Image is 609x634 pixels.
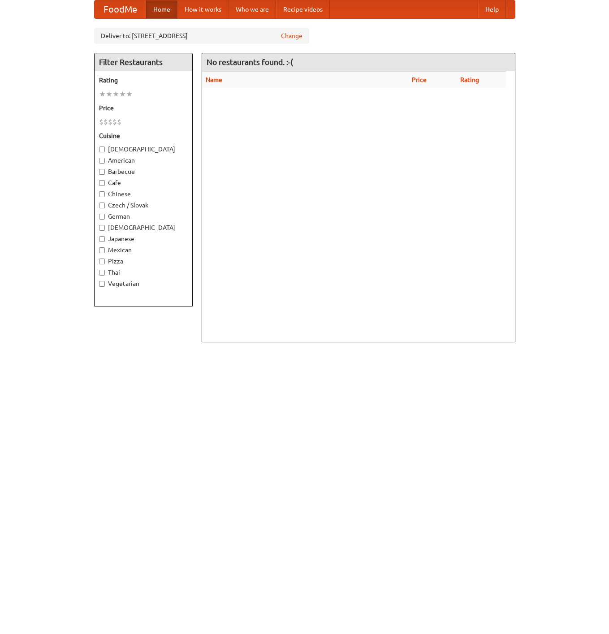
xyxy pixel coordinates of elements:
[99,169,105,175] input: Barbecue
[146,0,177,18] a: Home
[99,247,105,253] input: Mexican
[99,167,188,176] label: Barbecue
[99,201,188,210] label: Czech / Slovak
[99,147,105,152] input: [DEMOGRAPHIC_DATA]
[126,89,133,99] li: ★
[99,203,105,208] input: Czech / Slovak
[229,0,276,18] a: Who we are
[99,223,188,232] label: [DEMOGRAPHIC_DATA]
[99,281,105,287] input: Vegetarian
[276,0,330,18] a: Recipe videos
[99,117,104,127] li: $
[99,212,188,221] label: German
[106,89,112,99] li: ★
[207,58,293,66] ng-pluralize: No restaurants found. :-(
[99,131,188,140] h5: Cuisine
[99,257,188,266] label: Pizza
[112,117,117,127] li: $
[95,0,146,18] a: FoodMe
[99,191,105,197] input: Chinese
[99,178,188,187] label: Cafe
[108,117,112,127] li: $
[99,234,188,243] label: Japanese
[99,236,105,242] input: Japanese
[206,76,222,83] a: Name
[99,270,105,276] input: Thai
[99,214,105,220] input: German
[99,225,105,231] input: [DEMOGRAPHIC_DATA]
[119,89,126,99] li: ★
[95,53,192,71] h4: Filter Restaurants
[112,89,119,99] li: ★
[117,117,121,127] li: $
[177,0,229,18] a: How it works
[99,279,188,288] label: Vegetarian
[99,190,188,198] label: Chinese
[99,89,106,99] li: ★
[104,117,108,127] li: $
[99,158,105,164] input: American
[94,28,309,44] div: Deliver to: [STREET_ADDRESS]
[99,246,188,254] label: Mexican
[412,76,427,83] a: Price
[99,104,188,112] h5: Price
[281,31,302,40] a: Change
[99,76,188,85] h5: Rating
[99,156,188,165] label: American
[99,259,105,264] input: Pizza
[99,145,188,154] label: [DEMOGRAPHIC_DATA]
[478,0,506,18] a: Help
[460,76,479,83] a: Rating
[99,268,188,277] label: Thai
[99,180,105,186] input: Cafe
